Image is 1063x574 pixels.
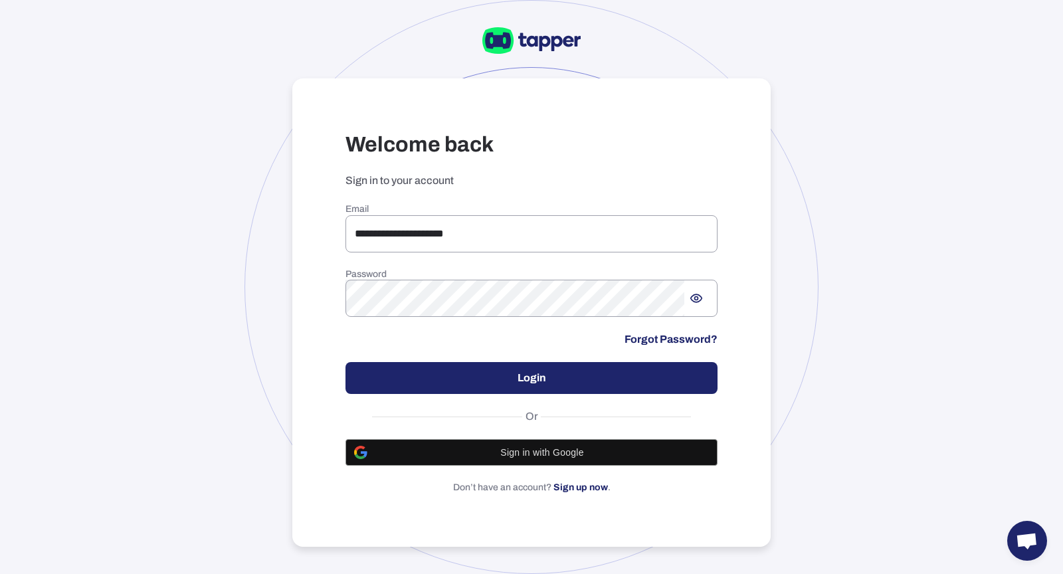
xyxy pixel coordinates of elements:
[1007,521,1047,561] div: Open chat
[375,447,709,458] span: Sign in with Google
[522,410,541,423] span: Or
[553,482,608,492] a: Sign up now
[625,333,718,346] a: Forgot Password?
[345,439,718,466] button: Sign in with Google
[345,132,718,158] h3: Welcome back
[345,362,718,394] button: Login
[345,482,718,494] p: Don’t have an account? .
[345,268,718,280] h6: Password
[345,203,718,215] h6: Email
[684,286,708,310] button: Show password
[345,174,718,187] p: Sign in to your account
